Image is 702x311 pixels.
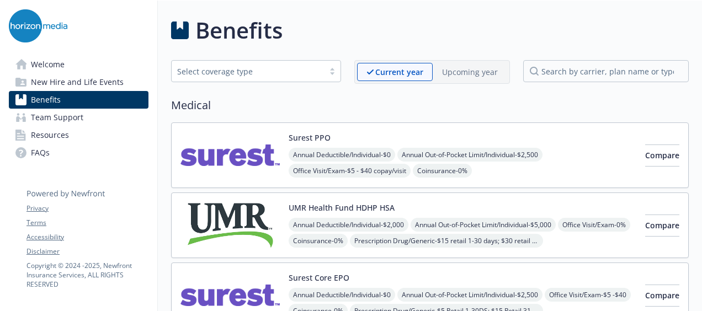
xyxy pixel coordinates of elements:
a: Terms [26,218,148,228]
a: FAQs [9,144,148,162]
span: Annual Out-of-Pocket Limit/Individual - $2,500 [397,148,543,162]
span: Coinsurance - 0% [289,234,348,248]
button: Compare [645,144,679,167]
span: FAQs [31,144,50,162]
span: Annual Deductible/Individual - $0 [289,288,395,302]
span: Resources [31,126,69,144]
a: New Hire and Life Events [9,73,148,91]
span: Benefits [31,91,61,109]
span: Office Visit/Exam - 0% [558,218,630,232]
span: New Hire and Life Events [31,73,124,91]
span: Coinsurance - 0% [413,164,472,178]
img: Surest carrier logo [180,132,280,179]
a: Team Support [9,109,148,126]
p: Upcoming year [442,66,498,78]
button: UMR Health Fund HDHP HSA [289,202,395,213]
p: Current year [375,66,423,78]
a: Welcome [9,56,148,73]
img: UMR carrier logo [180,202,280,249]
p: Copyright © 2024 - 2025 , Newfront Insurance Services, ALL RIGHTS RESERVED [26,261,148,289]
span: Office Visit/Exam - $5 - $40 copay/visit [289,164,411,178]
span: Office Visit/Exam - $5 -$40 [545,288,631,302]
span: Compare [645,290,679,301]
button: Compare [645,285,679,307]
a: Privacy [26,203,148,213]
span: Annual Out-of-Pocket Limit/Individual - $5,000 [411,218,556,232]
span: Annual Deductible/Individual - $2,000 [289,218,408,232]
span: Annual Deductible/Individual - $0 [289,148,395,162]
span: Annual Out-of-Pocket Limit/Individual - $2,500 [397,288,543,302]
span: Team Support [31,109,83,126]
span: Prescription Drug/Generic - $15 retail 1-30 days; $30 retail 31-90 days [350,234,543,248]
span: Compare [645,150,679,160]
a: Disclaimer [26,246,148,256]
h2: Medical [171,97,689,114]
a: Accessibility [26,232,148,242]
button: Compare [645,215,679,237]
a: Benefits [9,91,148,109]
input: search by carrier, plan name or type [523,60,689,82]
span: Compare [645,220,679,230]
button: Surest PPO [289,132,331,143]
div: Select coverage type [177,66,318,77]
button: Surest Core EPO [289,272,349,283]
span: Welcome [31,56,65,73]
a: Resources [9,126,148,144]
h1: Benefits [195,14,283,47]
